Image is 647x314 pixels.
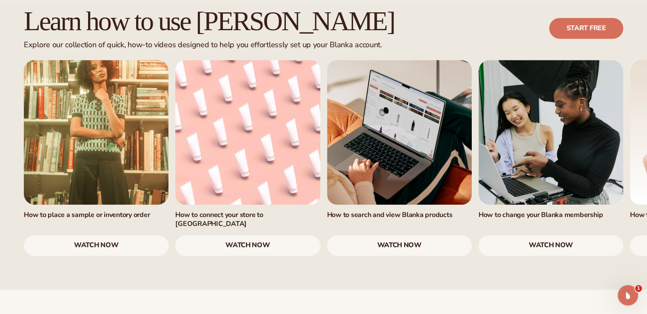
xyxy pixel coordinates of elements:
[635,285,642,292] span: 1
[327,211,472,220] h3: How to search and view Blanka products
[24,7,394,35] h2: Learn how to use [PERSON_NAME]
[175,60,320,256] div: 2 / 7
[24,211,168,220] h3: How to place a sample or inventory order
[479,235,623,256] a: watch now
[479,60,623,256] div: 4 / 7
[549,18,623,38] a: Start free
[479,211,623,220] h3: How to change your Blanka membership
[327,235,472,256] a: watch now
[327,60,472,256] div: 3 / 7
[175,235,320,256] a: watch now
[24,60,168,256] div: 1 / 7
[24,235,168,256] a: watch now
[618,285,638,305] iframe: Intercom live chat
[24,40,394,50] div: Explore our collection of quick, how-to videos designed to help you effortlessly set up your Blan...
[175,211,320,228] h3: How to connect your store to [GEOGRAPHIC_DATA]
